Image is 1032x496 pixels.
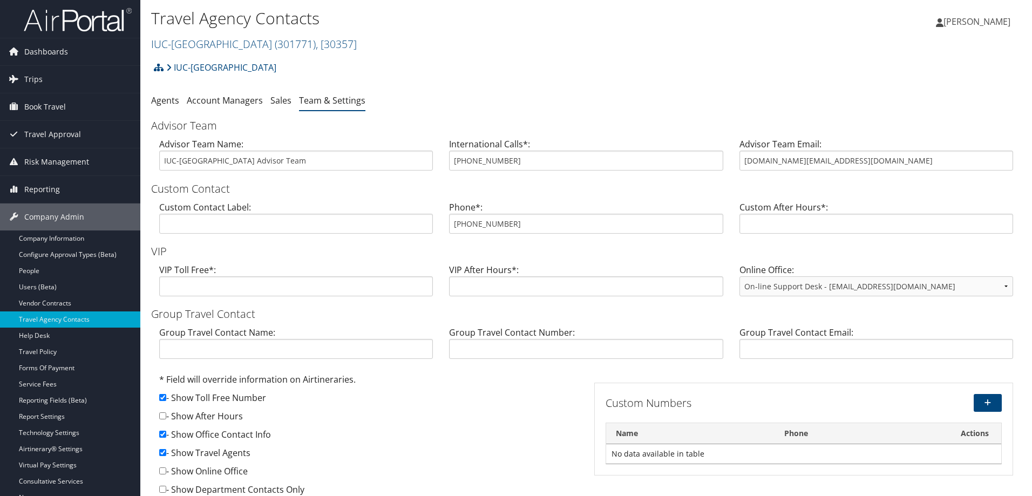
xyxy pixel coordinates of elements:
[24,66,43,93] span: Trips
[24,176,60,203] span: Reporting
[151,244,1021,259] h3: VIP
[606,444,1001,464] td: No data available in table
[949,423,1001,444] th: Actions: activate to sort column ascending
[441,201,731,242] div: Phone*:
[151,263,441,305] div: VIP Toll Free*:
[159,428,578,446] div: - Show Office Contact Info
[151,201,441,242] div: Custom Contact Label:
[151,94,179,106] a: Agents
[441,326,731,368] div: Group Travel Contact Number:
[159,465,578,483] div: - Show Online Office
[24,38,68,65] span: Dashboards
[151,118,1021,133] h3: Advisor Team
[731,138,1021,179] div: Advisor Team Email:
[441,138,731,179] div: International Calls*:
[166,57,276,78] a: IUC-[GEOGRAPHIC_DATA]
[159,373,578,391] div: * Field will override information on Airtineraries.
[936,5,1021,38] a: [PERSON_NAME]
[159,410,578,428] div: - Show After Hours
[316,37,357,51] span: , [ 30357 ]
[606,396,867,411] h3: Custom Numbers
[731,326,1021,368] div: Group Travel Contact Email:
[731,201,1021,242] div: Custom After Hours*:
[24,121,81,148] span: Travel Approval
[943,16,1010,28] span: [PERSON_NAME]
[299,94,365,106] a: Team & Settings
[151,181,1021,196] h3: Custom Contact
[159,391,578,410] div: - Show Toll Free Number
[731,263,1021,305] div: Online Office:
[187,94,263,106] a: Account Managers
[606,423,775,444] th: Name: activate to sort column descending
[151,138,441,179] div: Advisor Team Name:
[151,37,357,51] a: IUC-[GEOGRAPHIC_DATA]
[24,7,132,32] img: airportal-logo.png
[151,326,441,368] div: Group Travel Contact Name:
[441,263,731,305] div: VIP After Hours*:
[24,148,89,175] span: Risk Management
[24,203,84,230] span: Company Admin
[270,94,291,106] a: Sales
[24,93,66,120] span: Book Travel
[775,423,948,444] th: Phone: activate to sort column ascending
[275,37,316,51] span: ( 301771 )
[151,7,731,30] h1: Travel Agency Contacts
[159,446,578,465] div: - Show Travel Agents
[151,307,1021,322] h3: Group Travel Contact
